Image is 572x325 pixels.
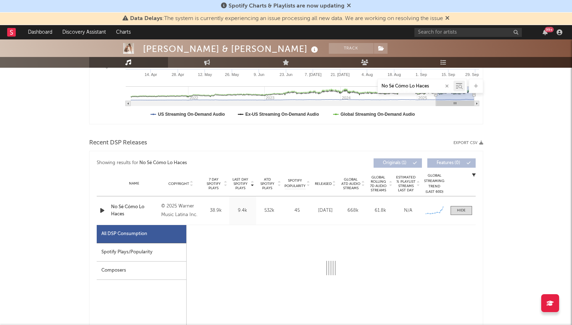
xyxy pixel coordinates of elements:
[445,16,450,21] span: Dismiss
[285,207,310,214] div: 45
[369,207,393,214] div: 61.8k
[304,72,321,77] text: 7. [DATE]
[331,72,350,77] text: 21. [DATE]
[315,182,332,186] span: Released
[101,230,147,238] div: All DSP Consumption
[204,207,227,214] div: 38.9k
[97,225,186,243] div: All DSP Consumption
[396,207,420,214] div: N/A
[143,43,320,55] div: [PERSON_NAME] & [PERSON_NAME]
[361,72,372,77] text: 4. Aug
[374,158,422,168] button: Originals(1)
[369,175,388,192] span: Global Rolling 7D Audio Streams
[388,72,401,77] text: 18. Aug
[231,177,250,190] span: Last Day Spotify Plays
[89,139,147,147] span: Recent DSP Releases
[231,207,254,214] div: 9.4k
[97,262,186,280] div: Composers
[130,16,443,21] span: : The system is currently experiencing an issue processing all new data. We are working on resolv...
[161,202,200,219] div: © 2025 Warner Music Latina Inc.
[396,175,416,192] span: Estimated % Playlist Streams Last Day
[545,27,554,32] div: 99 +
[341,207,365,214] div: 668k
[465,72,479,77] text: 29. Sep
[415,72,427,77] text: 1. Sep
[414,28,522,37] input: Search for artists
[144,72,157,77] text: 14. Apr
[225,72,239,77] text: 26. May
[378,161,411,165] span: Originals ( 1 )
[172,72,184,77] text: 28. Apr
[168,182,189,186] span: Copyright
[341,177,361,190] span: Global ATD Audio Streams
[130,16,162,21] span: Data Delays
[245,112,319,117] text: Ex-US Streaming On-Demand Audio
[158,112,225,117] text: US Streaming On-Demand Audio
[258,177,277,190] span: ATD Spotify Plays
[340,112,415,117] text: Global Streaming On-Demand Audio
[111,181,158,186] div: Name
[453,141,483,145] button: Export CSV
[543,29,548,35] button: 99+
[111,204,158,218] a: No Sé Cómo Lo Haces
[441,72,455,77] text: 15. Sep
[229,3,345,9] span: Spotify Charts & Playlists are now updating
[258,207,281,214] div: 532k
[57,25,111,39] a: Discovery Assistant
[198,72,212,77] text: 12. May
[347,3,351,9] span: Dismiss
[279,72,292,77] text: 23. Jun
[254,72,264,77] text: 9. Jun
[139,159,187,167] div: No Sé Cómo Lo Haces
[432,161,465,165] span: Features ( 0 )
[329,43,374,54] button: Track
[97,158,286,168] div: Showing results for
[204,177,223,190] span: 7 Day Spotify Plays
[111,25,136,39] a: Charts
[424,173,445,195] div: Global Streaming Trend (Last 60D)
[427,158,476,168] button: Features(0)
[23,25,57,39] a: Dashboard
[284,178,306,189] span: Spotify Popularity
[97,243,186,262] div: Spotify Plays/Popularity
[313,207,337,214] div: [DATE]
[378,83,453,89] input: Search by song name or URL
